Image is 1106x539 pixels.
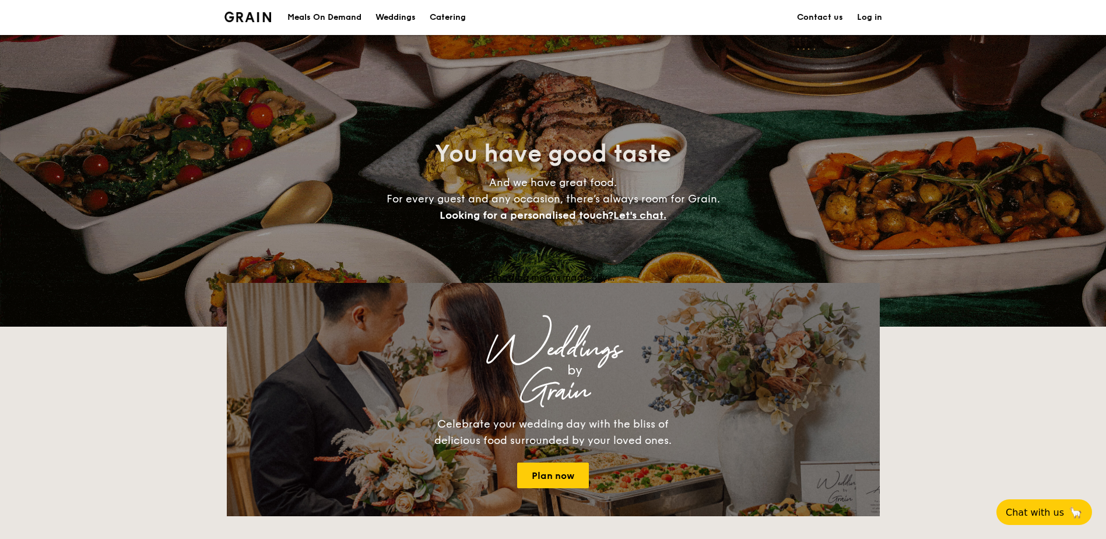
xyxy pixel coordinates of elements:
span: Let's chat. [613,209,666,222]
span: 🦙 [1069,506,1083,519]
img: Grain [224,12,272,22]
div: Loading menus magically... [227,272,880,283]
button: Chat with us🦙 [996,499,1092,525]
a: Logotype [224,12,272,22]
span: Chat with us [1006,507,1064,518]
span: You have good taste [435,140,671,168]
span: Looking for a personalised touch? [440,209,613,222]
div: Grain [329,381,777,402]
div: Celebrate your wedding day with the bliss of delicious food surrounded by your loved ones. [422,416,684,449]
div: by [373,360,777,381]
div: Weddings [329,339,777,360]
span: And we have great food. For every guest and any occasion, there’s always room for Grain. [387,176,720,222]
a: Plan now [517,463,589,488]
